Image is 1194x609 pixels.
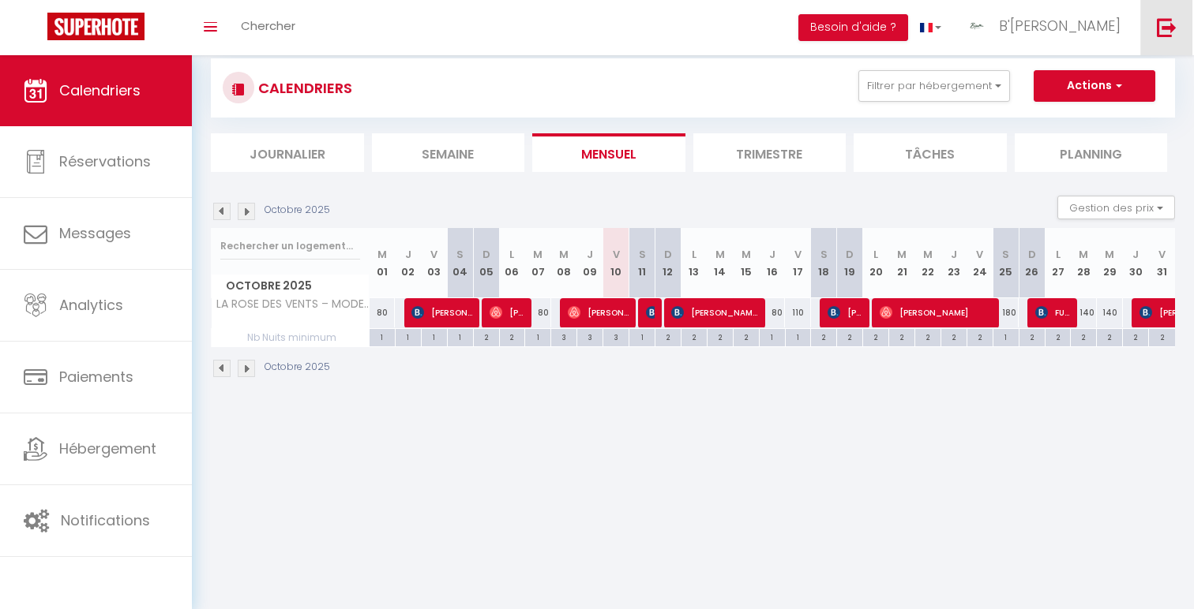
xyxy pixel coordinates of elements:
[1071,329,1096,344] div: 2
[1097,329,1122,344] div: 2
[59,151,151,171] span: Réservations
[889,329,914,344] div: 2
[395,228,421,298] th: 02
[603,329,629,344] div: 3
[1149,228,1175,298] th: 31
[967,228,993,298] th: 24
[965,14,989,38] img: ...
[456,247,464,262] abbr: S
[377,247,387,262] abbr: M
[785,228,811,298] th: 17
[715,247,725,262] abbr: M
[1158,247,1166,262] abbr: V
[1079,247,1088,262] abbr: M
[525,298,551,327] div: 80
[742,247,751,262] abbr: M
[655,228,681,298] th: 12
[993,329,1019,344] div: 1
[1071,298,1097,327] div: 140
[1046,329,1071,344] div: 2
[646,297,655,327] span: [PERSON_NAME]
[671,297,758,327] span: [PERSON_NAME]
[941,228,967,298] th: 23
[577,329,603,344] div: 3
[664,247,672,262] abbr: D
[828,297,862,327] span: [PERSON_NAME]
[370,228,396,298] th: 01
[559,247,569,262] abbr: M
[474,329,499,344] div: 2
[1097,298,1123,327] div: 140
[430,247,437,262] abbr: V
[525,228,551,298] th: 07
[681,329,707,344] div: 2
[59,223,131,243] span: Messages
[681,228,707,298] th: 13
[655,329,681,344] div: 2
[532,133,685,172] li: Mensuel
[370,298,396,327] div: 80
[500,329,525,344] div: 2
[693,133,847,172] li: Trimestre
[734,329,759,344] div: 2
[798,14,908,41] button: Besoin d'aide ?
[1157,17,1177,37] img: logout
[551,228,577,298] th: 08
[1123,228,1149,298] th: 30
[533,247,543,262] abbr: M
[587,247,593,262] abbr: J
[785,298,811,327] div: 110
[211,133,364,172] li: Journalier
[629,329,655,344] div: 1
[880,297,993,327] span: [PERSON_NAME]
[976,247,983,262] abbr: V
[422,329,447,344] div: 1
[1035,297,1070,327] span: FUK YIP [PERSON_NAME]
[820,247,828,262] abbr: S
[897,247,907,262] abbr: M
[396,329,421,344] div: 1
[769,247,775,262] abbr: J
[692,247,696,262] abbr: L
[1097,228,1123,298] th: 29
[1123,329,1148,344] div: 2
[993,298,1019,327] div: 180
[59,295,123,315] span: Analytics
[372,133,525,172] li: Semaine
[613,247,620,262] abbr: V
[568,297,629,327] span: [PERSON_NAME]
[370,329,395,344] div: 1
[1057,196,1175,219] button: Gestion des prix
[923,247,933,262] abbr: M
[837,228,863,298] th: 19
[915,329,941,344] div: 2
[999,16,1121,35] span: B'[PERSON_NAME]
[1149,329,1175,344] div: 2
[846,247,854,262] abbr: D
[1002,247,1009,262] abbr: S
[59,80,141,100] span: Calendriers
[707,228,733,298] th: 14
[863,329,888,344] div: 2
[1019,228,1045,298] th: 26
[448,329,473,344] div: 1
[509,247,514,262] abbr: L
[759,298,785,327] div: 80
[915,228,941,298] th: 22
[811,329,836,344] div: 2
[473,228,499,298] th: 05
[214,298,372,310] span: LA ROSE DES VENTS – MODERNE – PROCHE [GEOGRAPHIC_DATA]
[482,247,490,262] abbr: D
[212,329,369,346] span: Nb Nuits minimum
[708,329,733,344] div: 2
[794,247,802,262] abbr: V
[551,329,576,344] div: 3
[733,228,759,298] th: 15
[889,228,915,298] th: 21
[61,510,150,530] span: Notifications
[1015,133,1168,172] li: Planning
[811,228,837,298] th: 18
[47,13,145,40] img: Super Booking
[525,329,550,344] div: 1
[951,247,957,262] abbr: J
